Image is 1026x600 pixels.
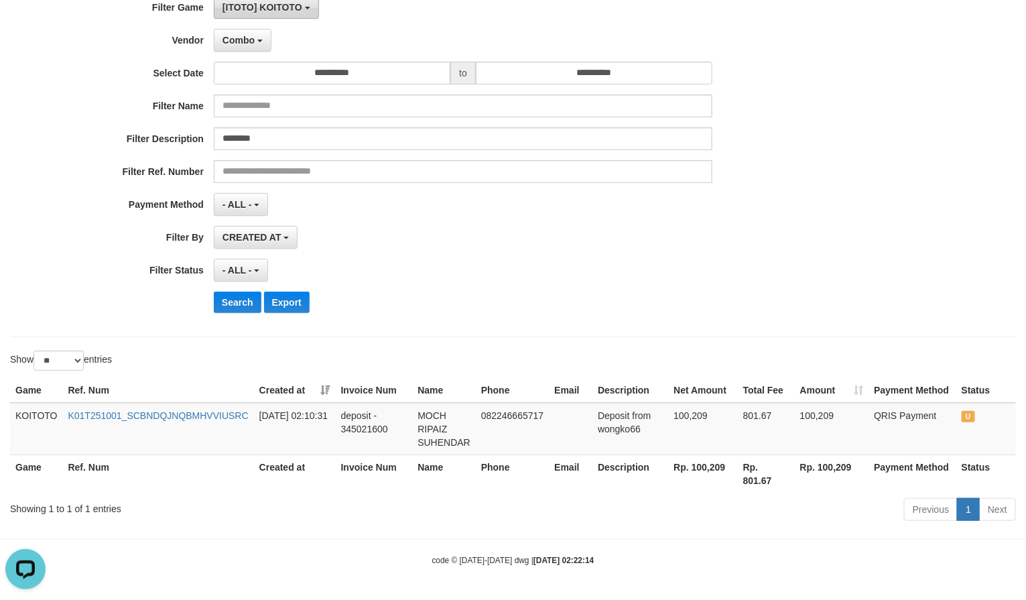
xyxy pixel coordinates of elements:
[956,378,1016,403] th: Status
[254,403,336,455] td: [DATE] 02:10:31
[63,378,254,403] th: Ref. Num
[668,403,737,455] td: 100,209
[476,378,549,403] th: Phone
[450,62,476,84] span: to
[869,403,956,455] td: QRIS Payment
[214,226,298,249] button: CREATED AT
[222,2,302,13] span: [ITOTO] KOITOTO
[222,232,281,243] span: CREATED AT
[412,378,476,403] th: Name
[592,378,668,403] th: Description
[412,455,476,493] th: Name
[795,378,869,403] th: Amount: activate to sort column ascending
[476,403,549,455] td: 082246665717
[533,556,594,565] strong: [DATE] 02:22:14
[738,455,795,493] th: Rp. 801.67
[254,455,336,493] th: Created at
[214,259,268,282] button: - ALL -
[336,378,413,403] th: Invoice Num
[738,378,795,403] th: Total Fee
[795,403,869,455] td: 100,209
[336,403,413,455] td: deposit - 345021600
[592,455,668,493] th: Description
[222,265,252,276] span: - ALL -
[336,455,413,493] th: Invoice Num
[668,378,737,403] th: Net Amount
[962,411,975,422] span: UNPAID
[549,455,592,493] th: Email
[957,498,980,521] a: 1
[592,403,668,455] td: Deposit from wongko66
[5,5,46,46] button: Open LiveChat chat widget
[476,455,549,493] th: Phone
[904,498,958,521] a: Previous
[10,403,63,455] td: KOITOTO
[214,193,268,216] button: - ALL -
[34,351,84,371] select: Showentries
[222,199,252,210] span: - ALL -
[979,498,1016,521] a: Next
[222,35,255,46] span: Combo
[549,378,592,403] th: Email
[264,292,310,313] button: Export
[956,455,1016,493] th: Status
[68,410,249,421] a: K01T251001_SCBNDQJNQBMHVVIUSRC
[668,455,737,493] th: Rp. 100,209
[10,351,112,371] label: Show entries
[214,292,261,313] button: Search
[412,403,476,455] td: MOCH RIPAIZ SUHENDAR
[738,403,795,455] td: 801.67
[10,378,63,403] th: Game
[254,378,336,403] th: Created at: activate to sort column ascending
[10,455,63,493] th: Game
[432,556,594,565] small: code © [DATE]-[DATE] dwg |
[795,455,869,493] th: Rp. 100,209
[63,455,254,493] th: Ref. Num
[869,378,956,403] th: Payment Method
[10,497,418,516] div: Showing 1 to 1 of 1 entries
[214,29,271,52] button: Combo
[869,455,956,493] th: Payment Method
